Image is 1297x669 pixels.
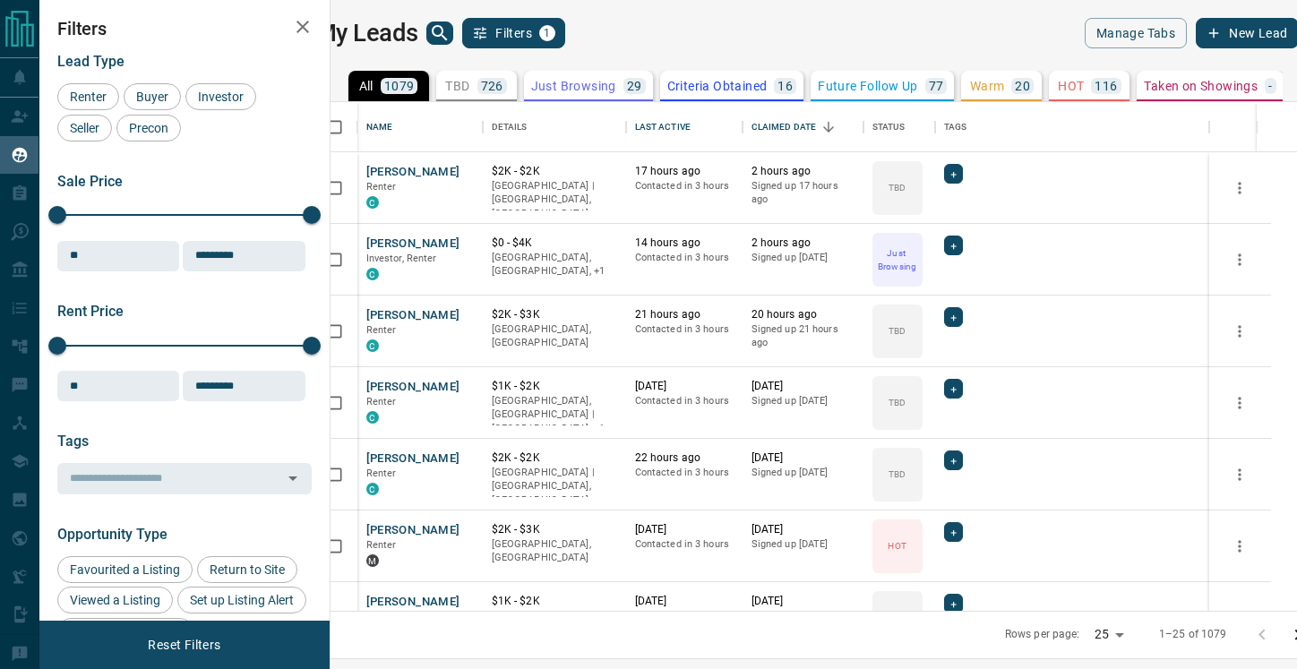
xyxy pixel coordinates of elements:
p: HOT [888,539,906,553]
span: Renter [366,181,397,193]
span: + [950,380,957,398]
span: Return to Site [203,562,291,577]
span: Sale Price [57,173,123,190]
p: [DATE] [635,594,734,609]
span: Renter [366,396,397,407]
div: condos.ca [366,268,379,280]
div: mrloft.ca [366,554,379,567]
p: Signed up [DATE] [752,251,855,265]
div: + [944,450,963,470]
div: 25 [1087,622,1130,648]
span: Seller [64,121,106,135]
p: Just Browsing [531,80,616,92]
p: HOT [1058,80,1084,92]
p: 29 [627,80,642,92]
button: [PERSON_NAME] [366,236,460,253]
div: Name [366,102,393,152]
div: Investor [185,83,256,110]
button: more [1226,533,1253,560]
span: + [950,595,957,613]
h1: My Leads [315,19,418,47]
p: TBD [889,467,906,481]
p: [GEOGRAPHIC_DATA] | [GEOGRAPHIC_DATA], [GEOGRAPHIC_DATA] [492,466,617,508]
span: Investor, Renter [366,253,437,264]
button: [PERSON_NAME] [366,522,460,539]
p: 2 hours ago [752,164,855,179]
p: Contacted in 3 hours [635,251,734,265]
button: more [1226,390,1253,416]
p: Contacted in 3 hours [635,394,734,408]
p: [DATE] [635,379,734,394]
span: Renter [64,90,113,104]
button: Sort [816,115,841,140]
p: 77 [929,80,944,92]
p: [GEOGRAPHIC_DATA], [GEOGRAPHIC_DATA] [492,537,617,565]
p: $0 - $4K [492,236,617,251]
div: + [944,307,963,327]
p: [DATE] [752,379,855,394]
p: Signed up [DATE] [752,394,855,408]
div: condos.ca [366,196,379,209]
span: + [950,165,957,183]
div: Status [872,102,906,152]
p: [DATE] [752,594,855,609]
span: Renter [366,539,397,551]
p: Rows per page: [1005,627,1080,642]
span: Tags [57,433,89,450]
span: Set up Listing Alert [184,593,300,607]
h2: Filters [57,18,312,39]
p: $1K - $2K [492,379,617,394]
button: [PERSON_NAME] [366,594,460,611]
p: Signed up [DATE] [752,537,855,552]
span: Buyer [130,90,175,104]
span: Renter [366,467,397,479]
p: Criteria Obtained [667,80,768,92]
p: 16 [777,80,793,92]
p: Taken on Showings [1144,80,1258,92]
div: + [944,164,963,184]
span: Investor [192,90,250,104]
button: [PERSON_NAME] [366,307,460,324]
div: Return to Site [197,556,297,583]
p: [DATE] [635,522,734,537]
span: Viewed a Listing [64,593,167,607]
div: + [944,236,963,255]
p: $2K - $3K [492,522,617,537]
div: Seller [57,115,112,142]
p: All [359,80,374,92]
p: 20 hours ago [752,307,855,322]
button: more [1226,318,1253,345]
p: Contacted in 3 hours [635,466,734,480]
p: Signed up [DATE] [752,466,855,480]
p: Contacted in 3 hours [635,322,734,337]
p: Just Browsing [874,246,921,273]
div: Favourited a Listing [57,556,193,583]
p: Contacted in 3 hours [635,537,734,552]
button: Open [280,466,305,491]
div: Last Active [626,102,743,152]
p: [GEOGRAPHIC_DATA], [GEOGRAPHIC_DATA] [492,322,617,350]
div: Details [483,102,626,152]
span: Opportunity Type [57,526,167,543]
div: Set up Listing Alert [177,587,306,613]
div: + [944,379,963,399]
div: Tags [944,102,967,152]
p: 1–25 of 1079 [1159,627,1227,642]
button: Manage Tabs [1085,18,1187,48]
div: condos.ca [366,411,379,424]
p: $2K - $2K [492,450,617,466]
span: + [950,308,957,326]
span: + [950,523,957,541]
p: Signed up [DATE] [752,609,855,623]
button: [PERSON_NAME] [366,450,460,467]
div: Last Active [635,102,691,152]
div: Renter [57,83,119,110]
p: 17 hours ago [635,164,734,179]
button: more [1226,246,1253,273]
button: [PERSON_NAME] [366,379,460,396]
p: Contacted in 3 hours [635,179,734,193]
p: 116 [1095,80,1117,92]
p: 726 [481,80,503,92]
span: Renter [366,324,397,336]
div: Viewed a Listing [57,587,173,613]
